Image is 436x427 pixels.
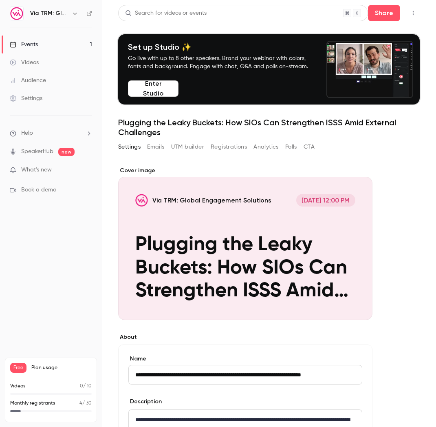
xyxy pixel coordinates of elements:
[128,355,362,363] label: Name
[10,400,55,407] p: Monthly registrants
[82,167,92,174] iframe: Noticeable Trigger
[10,94,42,102] div: Settings
[31,365,92,371] span: Plan usage
[80,384,83,389] span: 0
[21,166,52,174] span: What's new
[128,398,162,406] label: Description
[128,80,178,97] button: Enter Studio
[253,140,279,153] button: Analytics
[58,148,75,156] span: new
[10,129,92,138] li: help-dropdown-opener
[30,9,68,18] h6: Via TRM: Global Engagement Solutions
[125,9,207,18] div: Search for videos or events
[128,54,320,71] p: Go live with up to 8 other speakers. Brand your webinar with colors, fonts and background. Engage...
[79,400,92,407] p: / 30
[10,363,26,373] span: Free
[118,140,141,153] button: Settings
[118,167,372,320] section: Cover image
[10,76,46,85] div: Audience
[10,7,23,20] img: Via TRM: Global Engagement Solutions
[368,5,400,21] button: Share
[118,167,372,175] label: Cover image
[211,140,247,153] button: Registrations
[80,383,92,390] p: / 10
[10,40,38,49] div: Events
[21,186,56,194] span: Book a demo
[79,401,82,406] span: 4
[304,140,315,153] button: CTA
[128,42,320,52] h4: Set up Studio ✨
[118,118,420,137] h1: Plugging the Leaky Buckets: How SIOs Can Strengthen ISSS Amid External Challenges
[21,129,33,138] span: Help
[10,58,39,67] div: Videos
[118,333,372,341] label: About
[147,140,164,153] button: Emails
[171,140,204,153] button: UTM builder
[21,147,53,156] a: SpeakerHub
[10,383,26,390] p: Videos
[285,140,297,153] button: Polls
